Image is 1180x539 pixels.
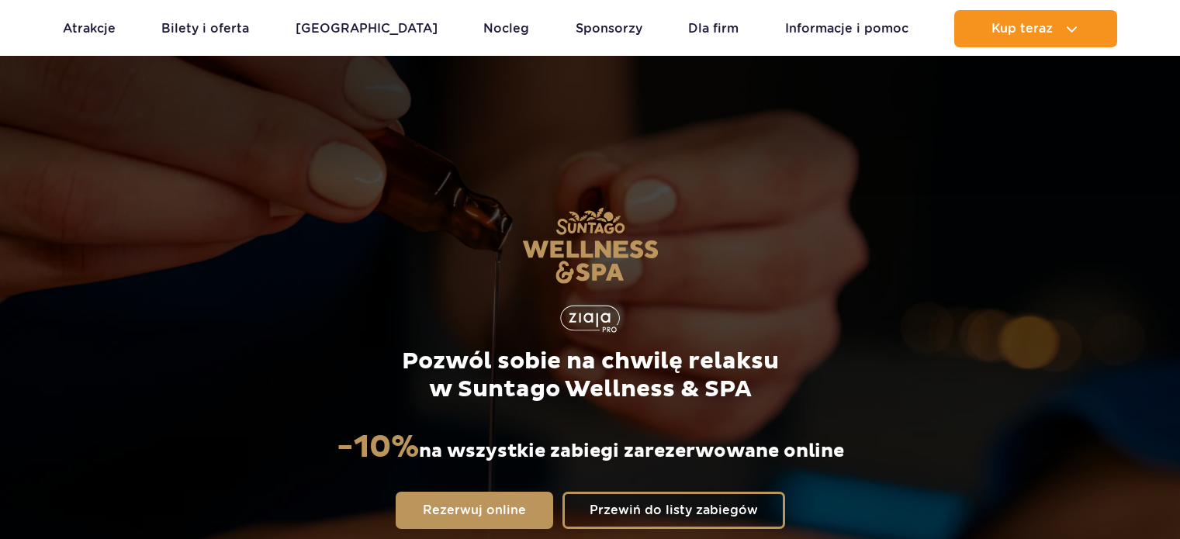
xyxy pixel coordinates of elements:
a: Przewiń do listy zabiegów [562,492,785,529]
a: Rezerwuj online [396,492,553,529]
a: Nocleg [483,10,529,47]
span: Rezerwuj online [423,504,526,517]
img: Suntago Wellness & SPA [522,207,659,284]
a: Informacje i pomoc [785,10,908,47]
a: Bilety i oferta [161,10,249,47]
a: Atrakcje [63,10,116,47]
button: Kup teraz [954,10,1117,47]
strong: -10% [337,428,419,467]
span: Przewiń do listy zabiegów [590,504,758,517]
span: Kup teraz [991,22,1053,36]
p: Pozwól sobie na chwilę relaksu w Suntago Wellness & SPA [336,347,844,403]
a: Sponsorzy [576,10,642,47]
a: [GEOGRAPHIC_DATA] [296,10,438,47]
p: na wszystkie zabiegi zarezerwowane online [337,428,844,467]
a: Dla firm [688,10,739,47]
